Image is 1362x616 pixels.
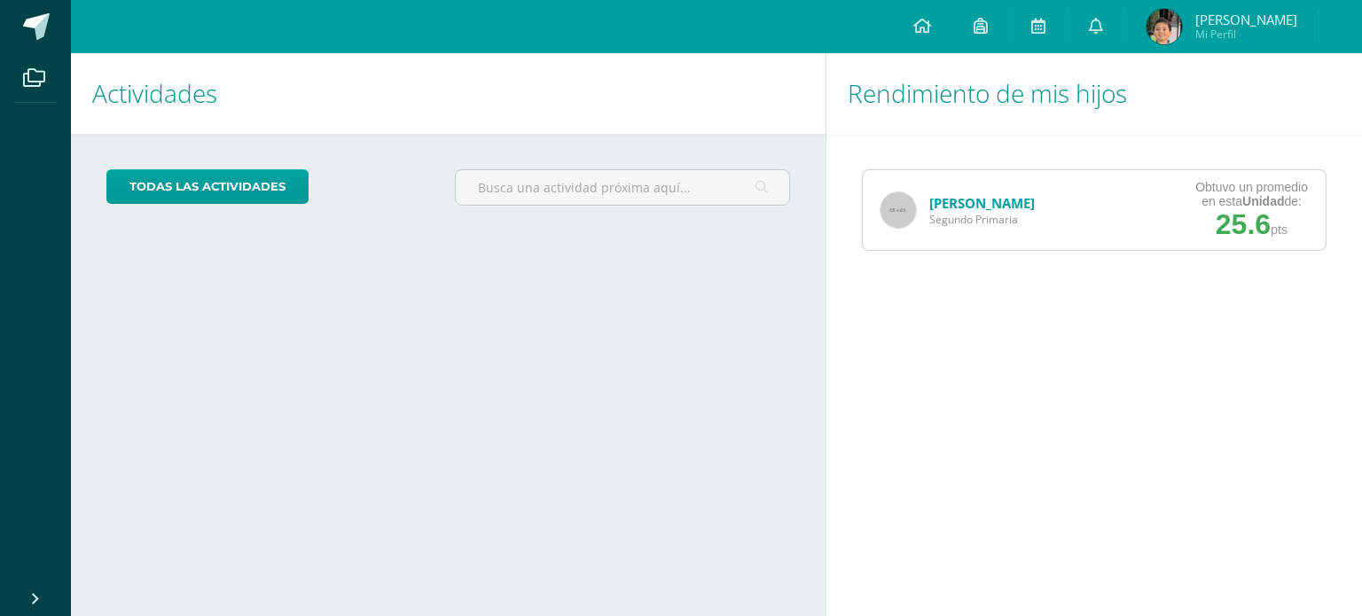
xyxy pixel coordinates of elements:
a: todas las Actividades [106,169,309,204]
div: Obtuvo un promedio en esta de: [1195,180,1308,208]
input: Busca una actividad próxima aquí... [456,170,788,205]
h1: Rendimiento de mis hijos [848,53,1341,134]
h1: Actividades [92,53,804,134]
span: 25.6 [1216,208,1271,240]
img: 65x65 [881,192,916,228]
span: Segundo Primaria [929,212,1035,227]
strong: Unidad [1242,194,1284,208]
span: [PERSON_NAME] [1195,11,1297,28]
span: Mi Perfil [1195,27,1297,42]
span: pts [1271,222,1288,237]
img: d257120dbc799d4c94c2b3d0a0fedc2b.png [1147,9,1182,44]
a: [PERSON_NAME] [929,194,1035,212]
